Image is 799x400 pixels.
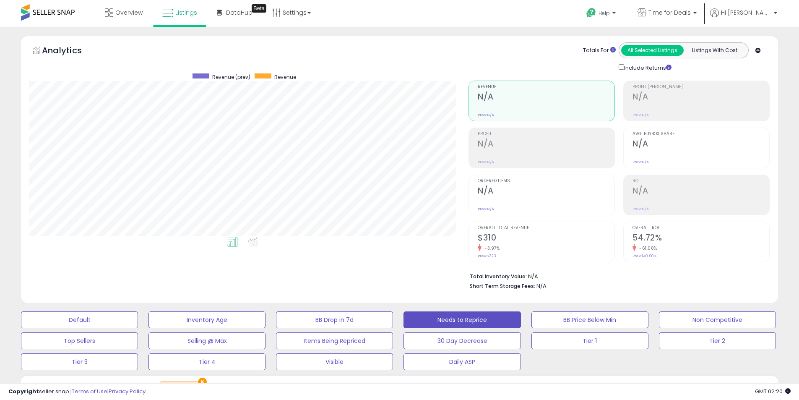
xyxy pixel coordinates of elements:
small: -61.08% [636,245,657,251]
button: Selling @ Max [148,332,265,349]
button: Visible [276,353,393,370]
span: Overall Total Revenue [478,226,614,230]
span: Hi [PERSON_NAME] [721,8,771,17]
a: Privacy Policy [109,387,146,395]
span: N/A [536,282,547,290]
button: BB Price Below Min [531,311,648,328]
small: Prev: N/A [478,207,494,212]
div: Include Returns [612,63,682,72]
i: Get Help [586,8,596,18]
button: Top Sellers [21,332,138,349]
span: Ordered Items [478,179,614,183]
button: Inventory Age [148,311,265,328]
li: N/A [470,271,763,281]
small: Prev: N/A [478,112,494,118]
button: Items Being Repriced [276,332,393,349]
strong: Copyright [8,387,39,395]
h2: N/A [632,186,769,197]
div: seller snap | | [8,388,146,396]
a: Hi [PERSON_NAME] [710,8,777,27]
button: Tier 4 [148,353,265,370]
h2: N/A [632,139,769,150]
span: Profit [478,132,614,136]
span: Profit [PERSON_NAME] [632,85,769,89]
span: Avg. Buybox Share [632,132,769,136]
span: Revenue (prev) [212,73,250,81]
button: Tier 1 [531,332,648,349]
span: Time for Deals [648,8,691,17]
span: Overview [115,8,143,17]
button: BB Drop in 7d [276,311,393,328]
b: Total Inventory Value: [470,273,527,280]
button: Default [21,311,138,328]
h2: 54.72% [632,233,769,244]
button: Listings With Cost [683,45,746,56]
div: Totals For [583,47,616,55]
small: Prev: N/A [478,159,494,165]
h2: $310 [478,233,614,244]
span: Help [599,10,610,17]
h2: N/A [632,92,769,103]
small: Prev: N/A [632,112,649,118]
span: DataHub [226,8,252,17]
span: Listings [175,8,197,17]
button: Daily ASP [403,353,521,370]
span: Overall ROI [632,226,769,230]
small: Prev: N/A [632,207,649,212]
h5: Analytics [42,44,98,58]
h2: N/A [478,139,614,150]
small: Prev: $323 [478,254,496,259]
div: Tooltip anchor [252,4,266,13]
small: Prev: 140.60% [632,254,656,259]
a: Terms of Use [72,387,107,395]
span: 2025-10-14 02:20 GMT [755,387,791,395]
span: Revenue [274,73,296,81]
a: Help [580,1,624,27]
button: All Selected Listings [621,45,684,56]
button: 30 Day Decrease [403,332,521,349]
span: Revenue [478,85,614,89]
b: Short Term Storage Fees: [470,282,535,290]
button: Needs to Reprice [403,311,521,328]
button: Tier 2 [659,332,776,349]
button: × [198,378,207,387]
small: -3.97% [481,245,500,251]
small: Prev: N/A [632,159,649,165]
span: ROI [632,179,769,183]
h2: N/A [478,92,614,103]
button: Tier 3 [21,353,138,370]
p: Listing States: [652,382,778,390]
button: Non Competitive [659,311,776,328]
h2: N/A [478,186,614,197]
